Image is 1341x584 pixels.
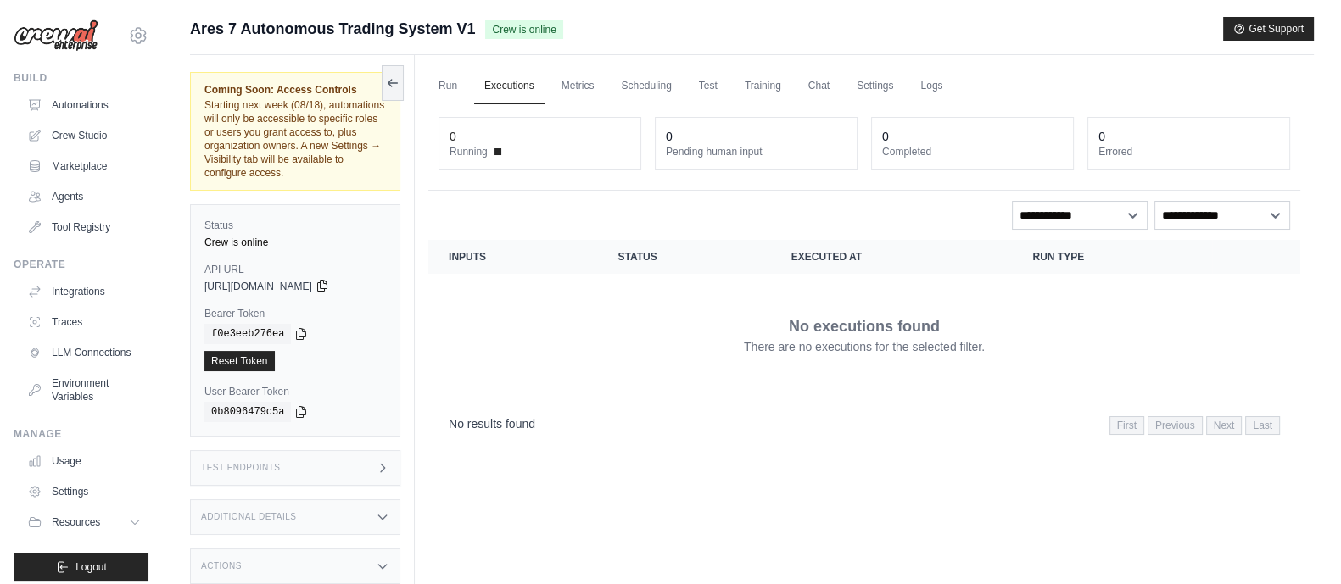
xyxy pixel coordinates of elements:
[20,214,148,241] a: Tool Registry
[20,183,148,210] a: Agents
[20,509,148,536] button: Resources
[910,69,953,104] a: Logs
[1223,17,1314,41] button: Get Support
[428,69,467,104] a: Run
[14,427,148,441] div: Manage
[20,370,148,410] a: Environment Variables
[597,240,770,274] th: Status
[1109,416,1144,435] span: First
[14,553,148,581] button: Logout
[450,145,488,159] span: Running
[75,560,107,574] span: Logout
[20,92,148,119] a: Automations
[735,69,791,104] a: Training
[882,145,1063,159] dt: Completed
[204,351,275,371] a: Reset Token
[882,128,889,145] div: 0
[204,307,386,320] label: Bearer Token
[771,240,1013,274] th: Executed at
[428,240,1300,446] section: Crew executions table
[14,258,148,271] div: Operate
[1098,128,1105,145] div: 0
[20,478,148,505] a: Settings
[485,20,562,39] span: Crew is online
[551,69,605,104] a: Metrics
[201,512,296,522] h3: Additional Details
[1109,416,1280,435] nav: Pagination
[52,515,100,529] span: Resources
[428,403,1300,446] nav: Pagination
[689,69,728,104] a: Test
[14,19,98,52] img: Logo
[449,415,535,432] p: No results found
[611,69,681,104] a: Scheduling
[204,324,291,344] code: f0e3eeb276ea
[1245,416,1280,435] span: Last
[190,17,475,41] span: Ares 7 Autonomous Trading System V1
[14,71,148,85] div: Build
[666,145,847,159] dt: Pending human input
[1012,240,1212,274] th: Run Type
[204,385,386,398] label: User Bearer Token
[204,280,312,293] span: [URL][DOMAIN_NAME]
[204,236,386,249] div: Crew is online
[789,314,940,338] p: No executions found
[204,263,386,276] label: API URL
[450,128,456,145] div: 0
[666,128,673,145] div: 0
[20,339,148,366] a: LLM Connections
[20,448,148,475] a: Usage
[204,219,386,232] label: Status
[1206,416,1243,435] span: Next
[204,402,291,422] code: 0b8096479c5a
[744,338,985,355] p: There are no executions for the selected filter.
[20,278,148,305] a: Integrations
[847,69,903,104] a: Settings
[201,463,281,473] h3: Test Endpoints
[1098,145,1279,159] dt: Errored
[428,240,597,274] th: Inputs
[201,561,242,571] h3: Actions
[20,153,148,180] a: Marketplace
[204,99,384,179] span: Starting next week (08/18), automations will only be accessible to specific roles or users you gr...
[204,83,386,97] span: Coming Soon: Access Controls
[474,69,545,104] a: Executions
[20,309,148,336] a: Traces
[20,122,148,149] a: Crew Studio
[1148,416,1203,435] span: Previous
[798,69,840,104] a: Chat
